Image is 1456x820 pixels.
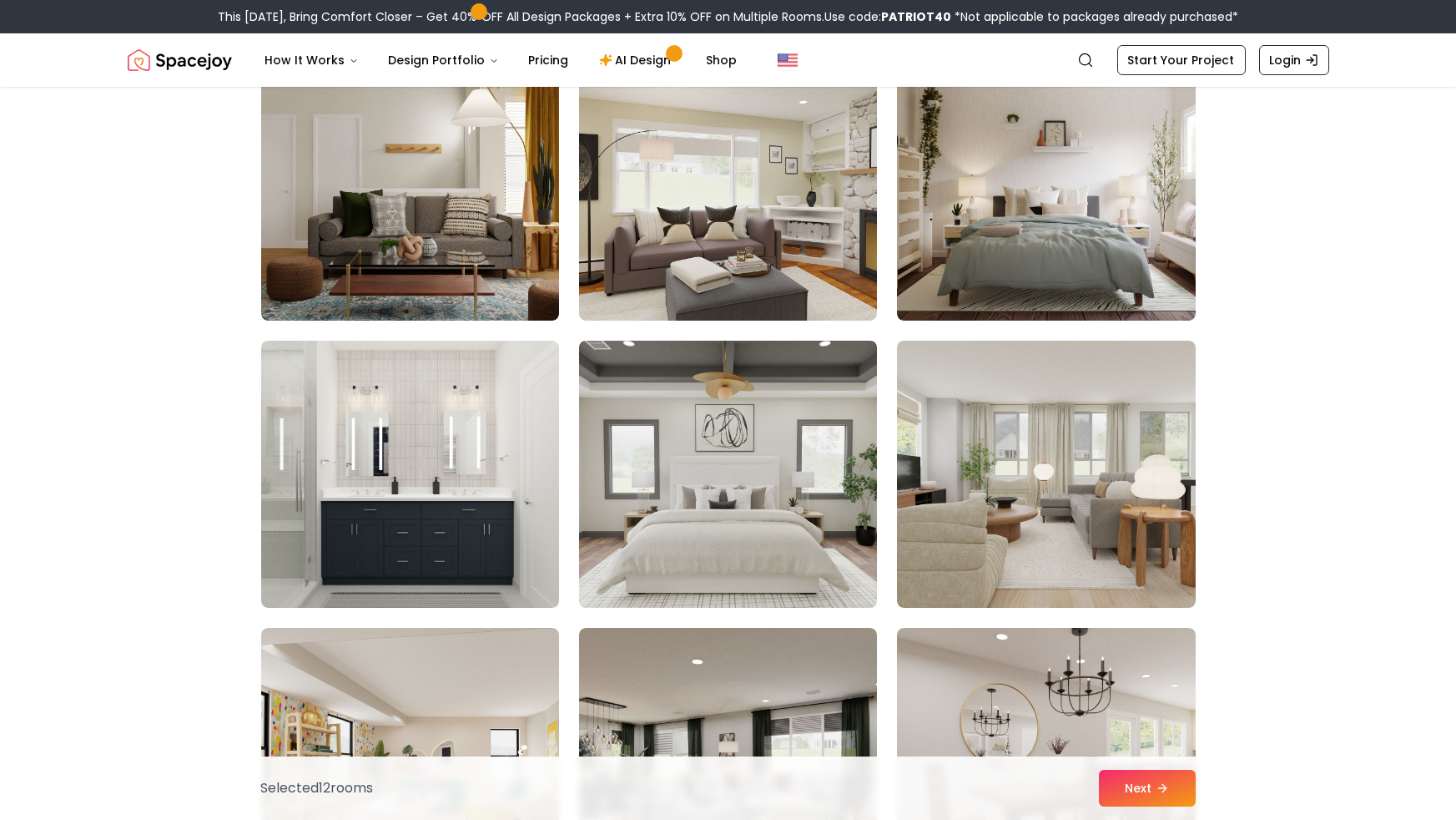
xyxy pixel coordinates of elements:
[1117,45,1246,75] a: Start Your Project
[261,53,559,321] img: Room room-58
[252,43,751,77] nav: Main
[951,8,1238,25] span: *Not applicable to packages already purchased*
[128,33,1329,87] nav: Global
[778,50,798,70] img: United States
[586,43,690,77] a: AI Design
[261,778,374,798] p: Selected 12 room s
[261,341,559,608] img: Room room-61
[824,8,951,25] span: Use code:
[516,43,582,77] a: Pricing
[128,43,232,77] img: Spacejoy Logo
[572,334,884,615] img: Room room-62
[375,43,512,77] button: Design Portfolio
[897,53,1195,321] img: Room room-60
[693,43,751,77] a: Shop
[1259,45,1329,75] a: Login
[218,8,1238,25] div: This [DATE], Bring Comfort Closer – Get 40% OFF All Design Packages + Extra 10% OFF on Multiple R...
[897,341,1195,608] img: Room room-63
[1099,770,1196,807] button: Next
[579,53,877,321] img: Room room-59
[252,43,372,77] button: How It Works
[881,8,951,25] b: PATRIOT40
[128,43,232,77] a: Spacejoy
